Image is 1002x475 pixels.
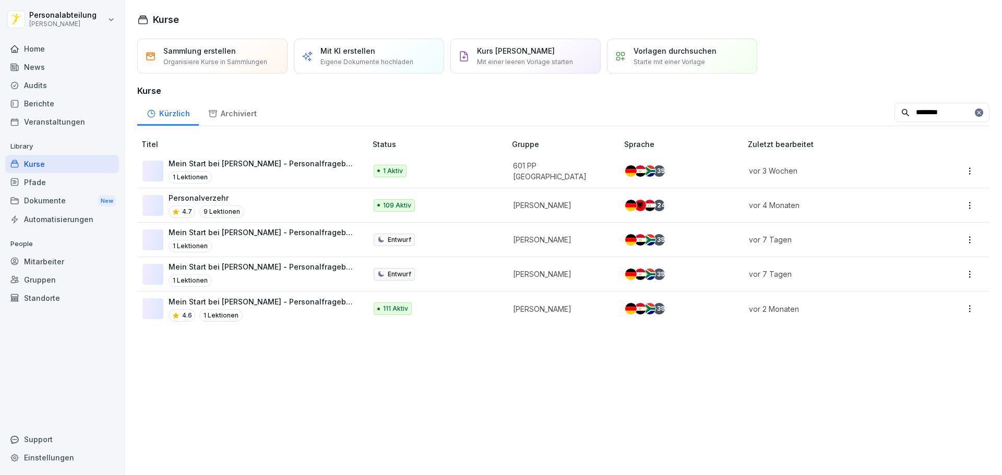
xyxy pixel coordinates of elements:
p: Mein Start bei [PERSON_NAME] - Personalfragebogen [169,158,356,169]
a: Kürzlich [137,99,199,126]
a: Audits [5,76,119,94]
p: Gruppe [512,139,620,150]
h1: Kurse [153,13,179,27]
img: eg.svg [644,200,655,211]
p: Library [5,138,119,155]
img: eg.svg [635,303,646,314]
a: Home [5,40,119,58]
div: + 39 [653,234,665,246]
p: 1 Lektionen [169,274,212,287]
p: Mein Start bei [PERSON_NAME] - Personalfragebogen [169,296,356,307]
a: Gruppen [5,271,119,289]
div: + 39 [653,303,665,314]
p: [PERSON_NAME] [513,269,607,279]
img: eg.svg [635,234,646,246]
p: Entwurf [388,270,411,279]
p: 9 Lektionen [199,205,244,218]
p: Sprache [624,139,744,150]
p: Personalverzehr [169,192,244,203]
p: Entwurf [388,235,411,245]
div: Support [5,430,119,448]
p: [PERSON_NAME] [513,234,607,245]
div: + 39 [653,269,665,280]
p: Organisiere Kurse in Sammlungen [163,57,267,67]
a: Einstellungen [5,448,119,467]
img: za.svg [644,234,655,246]
a: Kurse [5,155,119,173]
p: 1 Lektionen [169,171,212,184]
div: Dokumente [5,191,119,211]
a: Berichte [5,94,119,113]
img: eg.svg [635,165,646,177]
p: Status [373,139,508,150]
p: Starte mit einer Vorlage [634,57,705,67]
p: 1 Lektionen [199,309,243,322]
p: Mein Start bei [PERSON_NAME] - Personalfragebogen [169,261,356,272]
img: de.svg [625,200,637,211]
a: News [5,58,119,76]
img: de.svg [625,165,637,177]
img: al.svg [635,200,646,211]
a: DokumenteNew [5,191,119,211]
p: 4.7 [182,207,192,216]
p: 109 Aktiv [383,201,411,210]
img: de.svg [625,303,637,314]
p: Titel [141,139,368,150]
img: za.svg [644,303,655,314]
div: + 24 [653,200,665,211]
p: vor 7 Tagen [749,234,915,245]
img: eg.svg [635,269,646,280]
p: Vorlagen durchsuchen [634,45,717,56]
div: New [98,195,116,207]
p: Mein Start bei [PERSON_NAME] - Personalfragebogen [169,227,356,238]
p: [PERSON_NAME] [513,200,607,211]
p: 1 Lektionen [169,240,212,252]
p: Eigene Dokumente hochladen [320,57,413,67]
img: de.svg [625,269,637,280]
img: za.svg [644,165,655,177]
p: vor 2 Monaten [749,303,915,314]
p: 601 PP [GEOGRAPHIC_DATA] [513,160,607,182]
p: vor 7 Tagen [749,269,915,279]
a: Veranstaltungen [5,113,119,131]
p: [PERSON_NAME] [513,303,607,314]
h3: Kurse [137,84,989,97]
img: za.svg [644,269,655,280]
p: Mit KI erstellen [320,45,375,56]
p: vor 3 Wochen [749,165,915,176]
p: Zuletzt bearbeitet [748,139,928,150]
p: 1 Aktiv [383,166,403,176]
p: People [5,236,119,252]
p: 111 Aktiv [383,304,408,313]
p: Personalabteilung [29,11,97,20]
p: 4.6 [182,311,192,320]
p: Mit einer leeren Vorlage starten [477,57,573,67]
a: Archiviert [199,99,266,126]
a: Mitarbeiter [5,252,119,271]
a: Automatisierungen [5,210,119,228]
p: [PERSON_NAME] [29,20,97,28]
p: vor 4 Monaten [749,200,915,211]
p: Kurs [PERSON_NAME] [477,45,555,56]
div: + 39 [653,165,665,177]
a: Standorte [5,289,119,307]
img: de.svg [625,234,637,246]
p: Sammlung erstellen [163,45,236,56]
a: Pfade [5,173,119,191]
